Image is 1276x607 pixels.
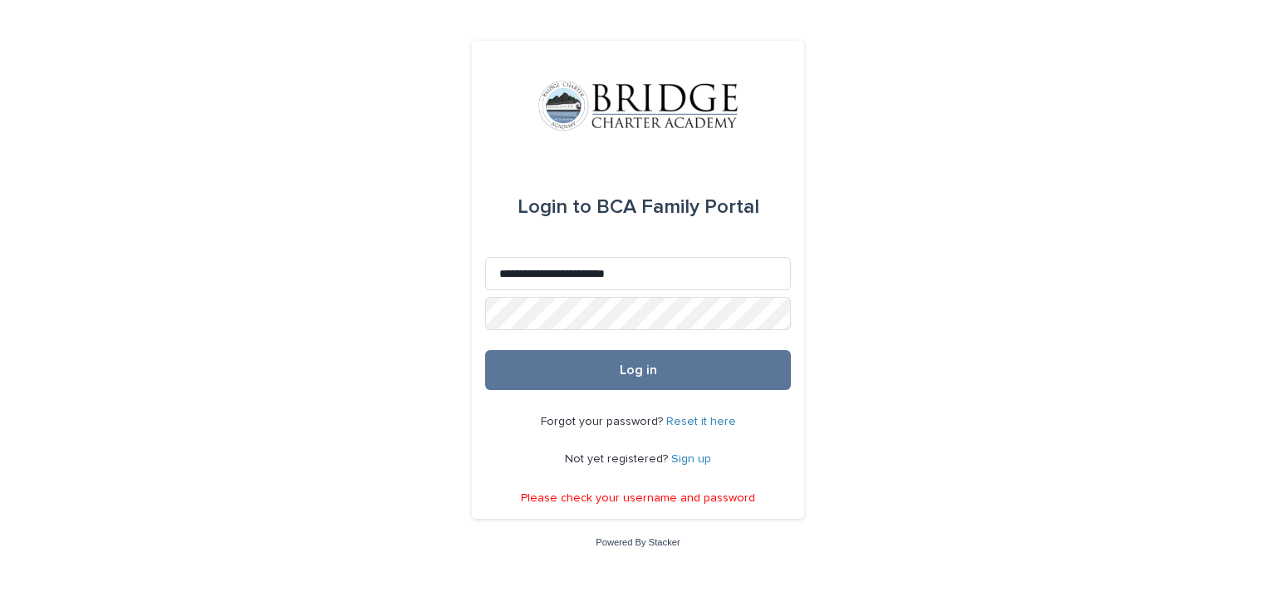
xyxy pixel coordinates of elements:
[620,363,657,377] span: Log in
[518,184,759,230] div: BCA Family Portal
[596,537,680,547] a: Powered By Stacker
[541,416,666,427] span: Forgot your password?
[666,416,736,427] a: Reset it here
[671,453,711,465] a: Sign up
[485,350,791,390] button: Log in
[521,491,755,506] p: Please check your username and password
[518,197,591,217] span: Login to
[538,81,738,131] img: V1C1m3IdTEidaUdm9Hs0
[565,453,671,465] span: Not yet registered?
